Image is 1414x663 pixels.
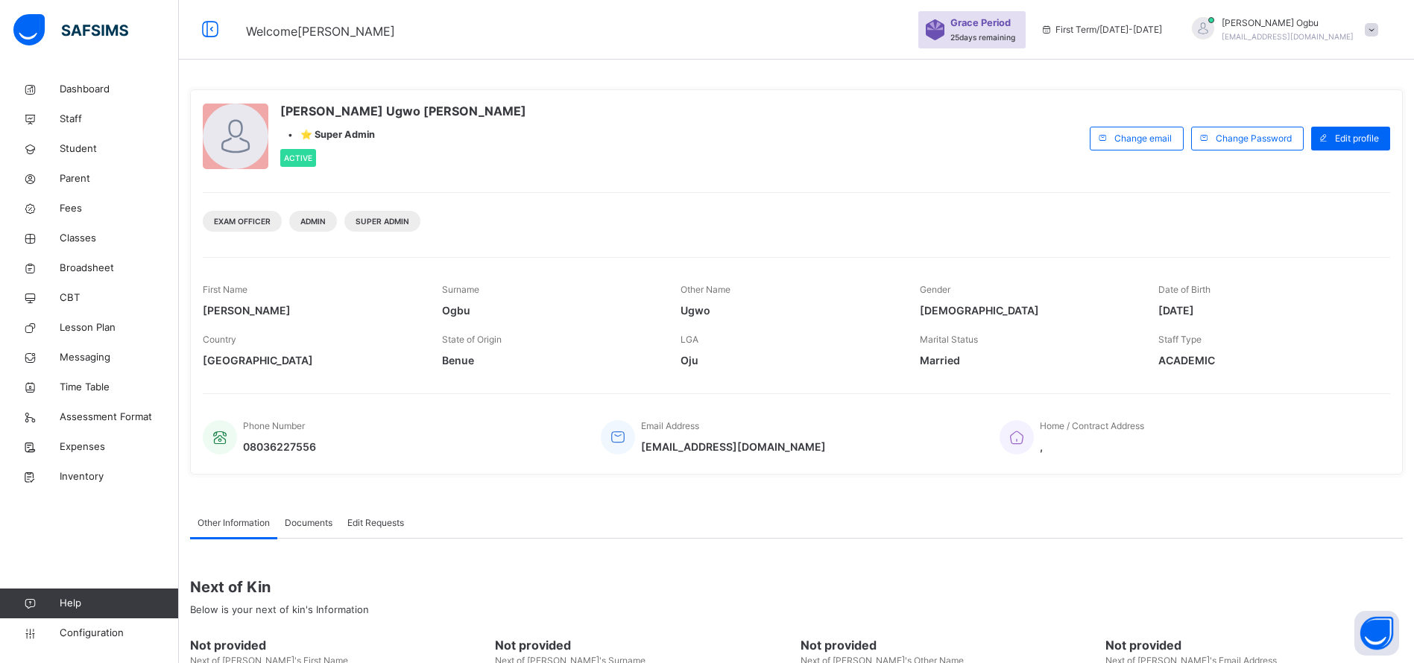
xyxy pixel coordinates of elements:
span: Exam Officer [214,216,271,227]
span: Other Information [198,516,270,530]
span: Benue [442,352,659,368]
button: Open asap [1354,611,1399,656]
span: Marital Status [920,334,978,345]
span: Phone Number [243,420,305,431]
span: Student [60,142,179,156]
span: Not provided [1105,636,1403,654]
span: [PERSON_NAME] [203,302,420,318]
span: Ugwo [681,302,897,318]
span: Super Admin [356,216,409,227]
div: AnnOgbu [1177,16,1386,43]
span: [DEMOGRAPHIC_DATA] [920,302,1137,318]
span: Change Password [1216,132,1292,145]
span: First Name [203,284,247,295]
span: Gender [920,284,950,295]
span: Configuration [60,626,178,641]
span: Documents [285,516,332,530]
span: Broadsheet [60,261,179,276]
span: session/term information [1041,23,1162,37]
span: Grace Period [950,16,1011,30]
img: sticker-purple.71386a28dfed39d6af7621340158ba97.svg [926,19,944,40]
span: Edit Requests [347,516,404,530]
span: Not provided [495,636,792,654]
span: Parent [60,171,179,186]
span: , [1040,439,1144,454]
span: LGA [681,334,698,345]
span: Date of Birth [1158,284,1211,295]
span: Lesson Plan [60,320,179,335]
span: Staff [60,112,179,127]
span: [PERSON_NAME] Ugwo [PERSON_NAME] [280,102,526,120]
span: State of Origin [442,334,502,345]
div: • [280,127,526,142]
span: Not provided [801,636,1098,654]
span: 25 days remaining [950,33,1015,42]
span: Staff Type [1158,334,1202,345]
span: Admin [300,216,326,227]
span: Expenses [60,440,179,454]
span: Messaging [60,350,179,365]
span: Change email [1114,132,1172,145]
span: Welcome [PERSON_NAME] [246,24,395,39]
span: Oju [681,352,897,368]
span: Assessment Format [60,410,179,425]
span: Fees [60,201,179,216]
span: Ogbu [442,302,659,318]
span: Next of Kin [190,576,1403,598]
span: Help [60,596,178,611]
span: Below is your next of kin's Information [190,603,369,615]
span: ACADEMIC [1158,352,1375,368]
span: Dashboard [60,82,179,97]
span: [GEOGRAPHIC_DATA] [203,352,420,368]
span: Classes [60,231,179,246]
span: [PERSON_NAME] Ogbu [1222,16,1354,30]
img: safsims [13,14,128,45]
span: Home / Contract Address [1040,420,1144,431]
span: Edit profile [1335,132,1379,145]
span: Other Name [681,284,730,295]
span: [EMAIL_ADDRESS][DOMAIN_NAME] [1222,32,1354,41]
span: [EMAIL_ADDRESS][DOMAIN_NAME] [641,439,826,454]
span: Active [284,153,312,162]
span: CBT [60,291,179,305]
span: Married [920,352,1137,368]
span: Time Table [60,380,179,395]
span: Surname [442,284,479,295]
span: Inventory [60,469,179,484]
span: Email Address [641,420,699,431]
span: ⭐ Super Admin [300,127,375,142]
span: 08036227556 [243,439,316,454]
span: Country [203,334,236,345]
span: Not provided [190,636,487,654]
span: [DATE] [1158,302,1375,318]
